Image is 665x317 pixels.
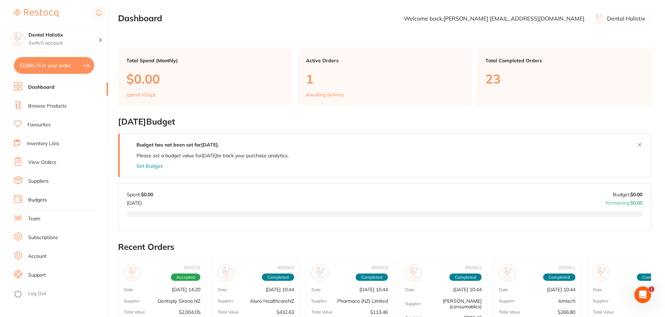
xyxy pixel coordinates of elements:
p: Total Value [311,310,333,315]
img: Aluro HealthcareNZ [219,266,233,279]
p: Supplier [311,299,327,303]
img: Dental Holistix [11,32,25,46]
a: Total Completed Orders23 [477,49,651,106]
p: [DATE] 10:44 [359,287,388,292]
p: Date [218,287,227,292]
a: Support [28,272,46,279]
p: spend in Sept [126,92,156,97]
p: [DATE] 10:44 [266,287,294,292]
button: $2,884.75 in your order [14,57,94,74]
p: # 89961 [559,265,575,270]
p: Please set a budget value for [DATE] to track your purchase analytics. [136,153,289,158]
h2: [DATE] Budget [118,117,651,127]
p: Amtech [558,298,575,304]
a: Suppliers [28,178,49,185]
p: Total Value [499,310,520,315]
p: Total Spend (Monthly) [126,58,284,63]
p: # 89962 [465,265,482,270]
p: Total Value [218,310,239,315]
a: Favourites [27,121,51,128]
button: Log Out [14,288,106,300]
p: $0.00 [126,72,284,86]
a: Browse Products [28,103,67,110]
p: Switch account [28,40,99,47]
p: Date [499,287,508,292]
p: Date [593,287,602,292]
p: # 89964 [277,265,294,270]
p: # 89963 [371,265,388,270]
strong: $0.00 [630,200,642,206]
span: Completed [543,274,575,281]
button: Set Budget [136,163,163,169]
p: Supplier [593,299,608,303]
a: Dashboard [28,84,55,91]
p: Welcome back, [PERSON_NAME] [EMAIL_ADDRESS][DOMAIN_NAME] [404,15,584,22]
p: Date [405,287,415,292]
p: 23 [485,72,643,86]
p: Total Value [124,310,145,315]
p: [DATE] [127,197,153,206]
p: Date [311,287,321,292]
p: 1 [306,72,463,86]
p: Supplier [499,299,515,303]
p: [PERSON_NAME] (consumables) [421,298,482,309]
img: Restocq Logo [14,9,58,17]
p: $266.80 [558,309,575,315]
strong: $0.00 [141,191,153,198]
p: Date [124,287,133,292]
a: Log Out [28,290,46,297]
p: Total Value [593,310,614,315]
h2: Recent Orders [118,242,651,252]
p: Supplier [124,299,140,303]
p: Dentsply Sirona NZ [158,298,200,304]
p: Supplier [218,299,233,303]
span: Completed [356,274,388,281]
p: [DATE] 14:20 [172,287,200,292]
p: Total Completed Orders [485,58,643,63]
img: Dentsply Sirona NZ [126,266,139,279]
span: 1 [649,286,654,292]
span: Completed [262,274,294,281]
p: [DATE] 10:44 [453,287,482,292]
p: Remaining: [606,197,642,206]
p: Awaiting delivery [306,92,344,97]
p: $113.46 [370,309,388,315]
img: Pharmaco (NZ) Limited [313,266,326,279]
h2: Dashboard [118,14,162,23]
iframe: Intercom live chat [634,286,651,303]
p: Spent: [127,192,153,197]
strong: $0.00 [630,191,642,198]
img: Amtech [501,266,514,279]
p: Active Orders [306,58,463,63]
img: Oraltec [595,266,608,279]
a: Team [28,215,40,222]
p: Aluro HealthcareNZ [250,298,294,304]
img: Henry Schein Halas (consumables) [407,266,420,279]
p: Budget: [613,192,642,197]
a: Account [28,253,47,260]
a: Inventory Lists [27,140,59,147]
a: Budgets [28,197,47,204]
span: Completed [449,274,482,281]
a: Subscriptions [28,234,58,241]
a: View Orders [28,159,56,166]
a: Total Spend (Monthly)$0.00spend inSept [118,49,292,106]
p: $2,004.05 [179,309,200,315]
p: Pharmaco (NZ) Limited [337,298,388,304]
p: # 90539 [184,265,200,270]
p: Supplier [405,301,421,306]
p: Dental Holistix [607,15,645,22]
p: $432.63 [276,309,294,315]
a: Active Orders1Awaiting delivery [298,49,472,106]
span: Accepted [171,274,200,281]
a: Restocq Logo [14,5,58,21]
strong: Budget has not been set for [DATE] . [136,142,219,148]
p: [DATE] 10:44 [547,287,575,292]
h4: Dental Holistix [28,32,99,39]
